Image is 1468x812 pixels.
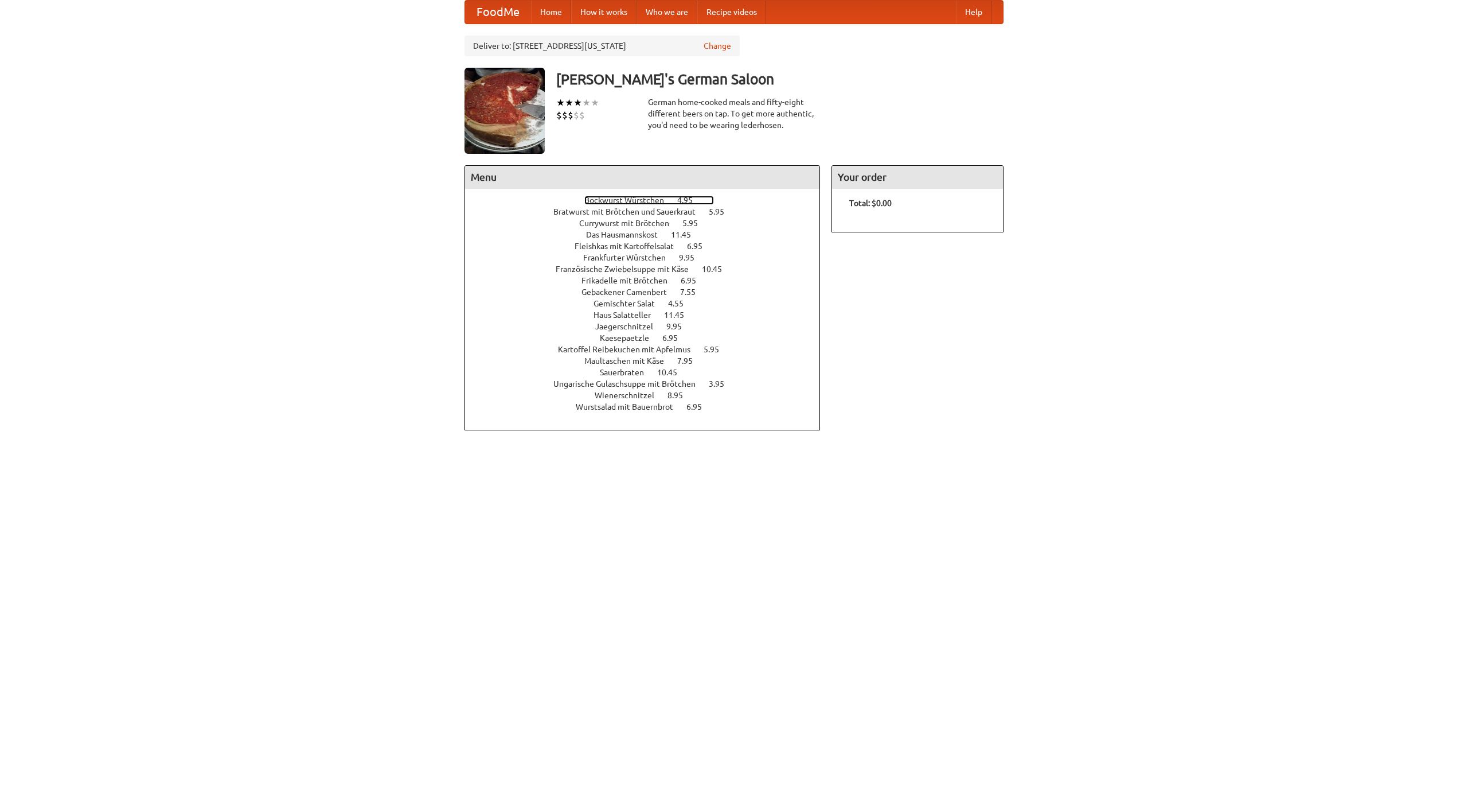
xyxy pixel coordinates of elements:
[648,96,820,131] div: German home-cooked meals and fifty-eight different beers on tap. To get more authentic, you'd nee...
[667,391,694,400] span: 8.95
[586,230,712,239] a: Das Hausmannskost 11.45
[579,219,681,228] span: Currywurst mit Brötchen
[581,276,717,285] a: Frikadelle mit Brötchen 6.95
[465,166,819,189] h4: Menu
[687,242,714,251] span: 6.95
[571,1,637,24] a: How it works
[558,345,740,354] a: Kartoffel Reibekuchen mit Apfelmus 5.95
[600,333,661,343] span: Kaesepaetzle
[584,356,676,366] span: Maultaschen mit Käse
[594,299,666,308] span: Gemischter Salat
[556,68,1004,91] h3: [PERSON_NAME]'s German Saloon
[556,96,565,109] li: ★
[465,1,531,24] a: FoodMe
[686,402,713,411] span: 6.95
[573,109,579,122] li: $
[591,96,599,109] li: ★
[832,166,1003,189] h4: Your order
[581,287,678,297] span: Gebackener Camenbert
[558,345,702,354] span: Kartoffel Reibekuchen mit Apfelmus
[584,356,714,366] a: Maultaschen mit Käse 7.95
[584,196,676,205] span: Bockwurst Würstchen
[579,219,719,228] a: Currywurst mit Brötchen 5.95
[594,310,662,320] span: Haus Salatteller
[849,199,892,208] b: Total: $0.00
[681,276,708,285] span: 6.95
[637,1,697,24] a: Who we are
[531,1,571,24] a: Home
[464,36,740,56] div: Deliver to: [STREET_ADDRESS][US_STATE]
[595,391,704,400] a: Wienerschnitzel 8.95
[668,299,695,308] span: 4.55
[662,333,689,343] span: 6.95
[586,230,669,239] span: Das Hausmannskost
[582,96,591,109] li: ★
[576,402,685,411] span: Wurstsalad mit Bauernbrot
[581,287,717,297] a: Gebackener Camenbert 7.55
[575,242,685,251] span: Fleishkas mit Kartoffelsalat
[677,196,704,205] span: 4.95
[704,40,731,52] a: Change
[595,322,665,331] span: Jaegerschnitzel
[600,368,655,377] span: Sauerbraten
[584,196,714,205] a: Bockwurst Würstchen 4.95
[595,322,703,331] a: Jaegerschnitzel 9.95
[682,219,709,228] span: 5.95
[671,230,702,239] span: 11.45
[553,207,707,216] span: Bratwurst mit Brötchen und Sauerkraut
[568,109,573,122] li: $
[704,345,731,354] span: 5.95
[594,310,705,320] a: Haus Salatteller 11.45
[575,242,724,251] a: Fleishkas mit Kartoffelsalat 6.95
[553,207,745,216] a: Bratwurst mit Brötchen und Sauerkraut 5.95
[583,253,716,262] a: Frankfurter Würstchen 9.95
[579,109,585,122] li: $
[576,402,723,411] a: Wurstsalad mit Bauernbrot 6.95
[709,379,736,388] span: 3.95
[600,333,699,343] a: Kaesepaetzle 6.95
[600,368,698,377] a: Sauerbraten 10.45
[664,310,696,320] span: 11.45
[553,379,707,388] span: Ungarische Gulaschsuppe mit Brötchen
[677,356,704,366] span: 7.95
[956,1,991,24] a: Help
[573,96,582,109] li: ★
[553,379,745,388] a: Ungarische Gulaschsuppe mit Brötchen 3.95
[702,265,733,274] span: 10.45
[697,1,766,24] a: Recipe videos
[595,391,666,400] span: Wienerschnitzel
[556,265,700,274] span: Französische Zwiebelsuppe mit Käse
[464,68,545,154] img: angular.jpg
[709,207,736,216] span: 5.95
[594,299,705,308] a: Gemischter Salat 4.55
[562,109,568,122] li: $
[556,109,562,122] li: $
[556,265,743,274] a: Französische Zwiebelsuppe mit Käse 10.45
[680,287,707,297] span: 7.55
[666,322,693,331] span: 9.95
[679,253,706,262] span: 9.95
[581,276,679,285] span: Frikadelle mit Brötchen
[583,253,677,262] span: Frankfurter Würstchen
[657,368,689,377] span: 10.45
[565,96,573,109] li: ★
